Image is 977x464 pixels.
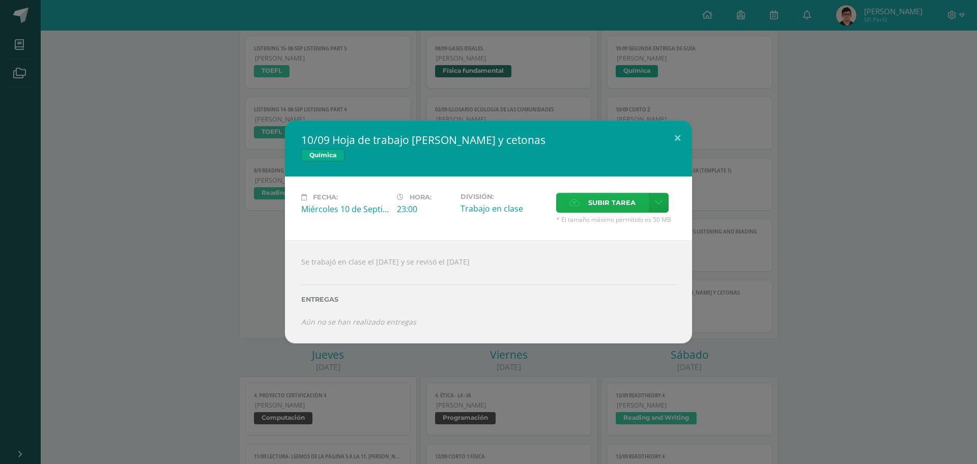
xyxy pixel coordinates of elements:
span: * El tamaño máximo permitido es 50 MB [556,215,676,224]
button: Close (Esc) [663,121,692,155]
span: Subir tarea [588,193,636,212]
span: Química [301,149,344,161]
i: Aún no se han realizado entregas [301,317,416,327]
label: Entregas [301,296,676,303]
div: 23:00 [397,204,452,215]
span: Fecha: [313,193,338,201]
div: Trabajo en clase [461,203,548,214]
label: División: [461,193,548,200]
div: Se trabajó en clase el [DATE] y se revisó el [DATE] [285,240,692,343]
span: Hora: [410,193,432,201]
h2: 10/09 Hoja de trabajo [PERSON_NAME] y cetonas [301,133,676,147]
div: Miércoles 10 de Septiembre [301,204,389,215]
